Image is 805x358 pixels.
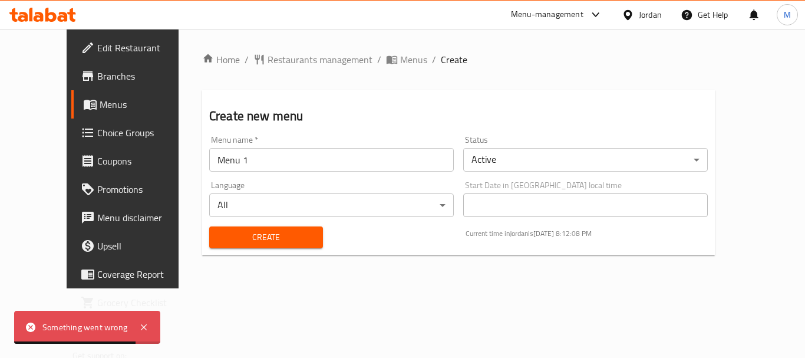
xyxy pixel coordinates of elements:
[71,90,201,119] a: Menus
[42,321,127,334] div: Something went wrong
[71,175,201,203] a: Promotions
[97,267,192,281] span: Coverage Report
[97,182,192,196] span: Promotions
[400,52,427,67] span: Menus
[209,148,454,172] input: Please enter Menu name
[377,52,381,67] li: /
[71,62,201,90] a: Branches
[71,203,201,232] a: Menu disclaimer
[209,226,323,248] button: Create
[71,288,201,317] a: Grocery Checklist
[202,52,715,67] nav: breadcrumb
[784,8,791,21] span: M
[202,52,240,67] a: Home
[97,211,192,225] span: Menu disclaimer
[97,41,192,55] span: Edit Restaurant
[219,230,314,245] span: Create
[97,69,192,83] span: Branches
[245,52,249,67] li: /
[463,148,708,172] div: Active
[71,260,201,288] a: Coverage Report
[97,295,192,310] span: Grocery Checklist
[97,154,192,168] span: Coupons
[639,8,662,21] div: Jordan
[209,193,454,217] div: All
[441,52,467,67] span: Create
[466,228,708,239] p: Current time in Jordan is [DATE] 8:12:08 PM
[100,97,192,111] span: Menus
[386,52,427,67] a: Menus
[71,232,201,260] a: Upsell
[268,52,372,67] span: Restaurants management
[511,8,583,22] div: Menu-management
[71,147,201,175] a: Coupons
[71,34,201,62] a: Edit Restaurant
[71,119,201,147] a: Choice Groups
[253,52,372,67] a: Restaurants management
[97,126,192,140] span: Choice Groups
[432,52,436,67] li: /
[97,239,192,253] span: Upsell
[209,107,708,125] h2: Create new menu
